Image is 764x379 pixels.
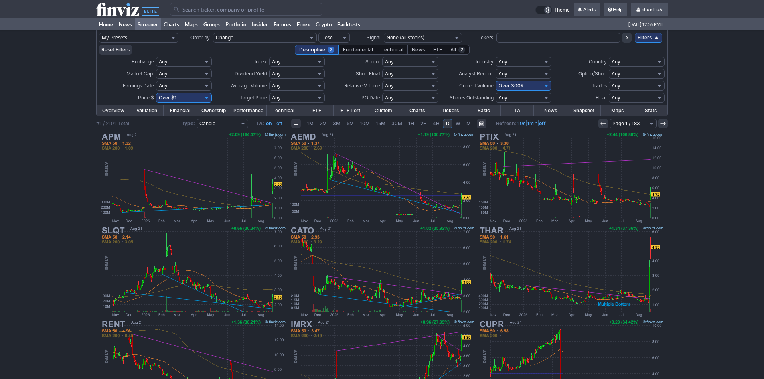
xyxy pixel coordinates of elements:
[182,18,201,30] a: Maps
[459,83,494,89] span: Current Volume
[596,95,607,101] span: Float
[123,83,154,89] span: Earnings Date
[496,120,546,128] span: | |
[446,120,450,126] span: D
[249,18,271,30] a: Insider
[477,119,486,128] button: Range
[365,59,380,65] span: Sector
[97,105,130,116] a: Overview
[223,18,249,30] a: Portfolio
[453,119,463,128] a: W
[417,119,430,128] a: 2H
[300,105,333,116] a: ETF
[344,83,380,89] span: Relative Volume
[330,119,343,128] a: 3M
[408,120,414,126] span: 1H
[433,120,440,126] span: 4H
[400,105,434,116] a: Charts
[589,59,607,65] span: Country
[459,71,494,77] span: Analyst Recom.
[116,18,135,30] a: News
[317,119,330,128] a: 2M
[256,120,264,126] b: TA:
[391,120,402,126] span: 30M
[467,105,501,116] a: Basic
[357,119,373,128] a: 10M
[477,225,665,318] img: THAR - Tharimmune Inc - Stock Price Chart
[344,119,357,128] a: 5M
[535,6,570,14] a: Theme
[347,120,354,126] span: 5M
[604,3,627,16] a: Help
[574,3,600,16] a: Alerts
[631,3,668,16] a: chunfliu6
[161,18,182,30] a: Charts
[477,131,665,225] img: PTIX - Protagenic Therapeutics Inc - Stock Price Chart
[554,6,570,14] span: Theme
[443,119,452,128] a: D
[464,119,474,128] a: M
[635,33,662,43] a: Filters
[130,105,163,116] a: Valuation
[273,120,275,126] span: |
[304,119,316,128] a: 1M
[405,119,417,128] a: 1H
[373,119,388,128] a: 15M
[446,45,470,55] div: All
[458,47,465,53] span: 2
[190,34,210,41] span: Order by
[132,59,154,65] span: Exchange
[567,105,600,116] a: Snapshot
[476,59,494,65] span: Industry
[276,120,282,126] a: off
[517,120,525,126] a: 10s
[360,120,370,126] span: 10M
[360,95,380,101] span: IPO Date
[96,120,129,128] div: #1 / 2191 Total
[182,120,195,126] b: Type:
[334,105,367,116] a: ETF Perf
[313,18,334,30] a: Crypto
[527,120,537,126] a: 1min
[476,34,493,41] span: Tickers
[377,45,408,55] div: Technical
[291,119,301,128] button: Interval
[634,105,667,116] a: Stats
[328,47,334,53] span: 2
[434,105,467,116] a: Tickers
[642,6,662,12] span: chunfliu6
[320,120,327,126] span: 2M
[496,120,516,126] b: Refresh:
[430,119,442,128] a: 4H
[230,105,267,116] a: Performance
[235,71,267,77] span: Dividend Yield
[420,120,427,126] span: 2H
[376,120,385,126] span: 15M
[334,18,363,30] a: Backtests
[99,45,132,55] button: Reset Filters
[466,120,471,126] span: M
[601,105,634,116] a: Maps
[407,45,429,55] div: News
[592,83,607,89] span: Trades
[288,225,476,318] img: CATO - Cato Corp - Stock Price Chart
[266,120,272,126] a: on
[267,105,300,116] a: Technical
[307,120,314,126] span: 1M
[201,18,223,30] a: Groups
[255,59,267,65] span: Index
[539,120,546,126] a: off
[288,131,476,225] img: AEMD - Aethlon Medical Inc - Stock Price Chart
[456,120,460,126] span: W
[628,18,666,30] span: [DATE] 12:56 PM ET
[170,3,322,16] input: Search
[295,45,339,55] div: Descriptive
[501,105,534,116] a: TA
[135,18,161,30] a: Screener
[429,45,446,55] div: ETF
[389,119,405,128] a: 30M
[294,18,313,30] a: Forex
[450,95,494,101] span: Shares Outstanding
[333,120,340,126] span: 3M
